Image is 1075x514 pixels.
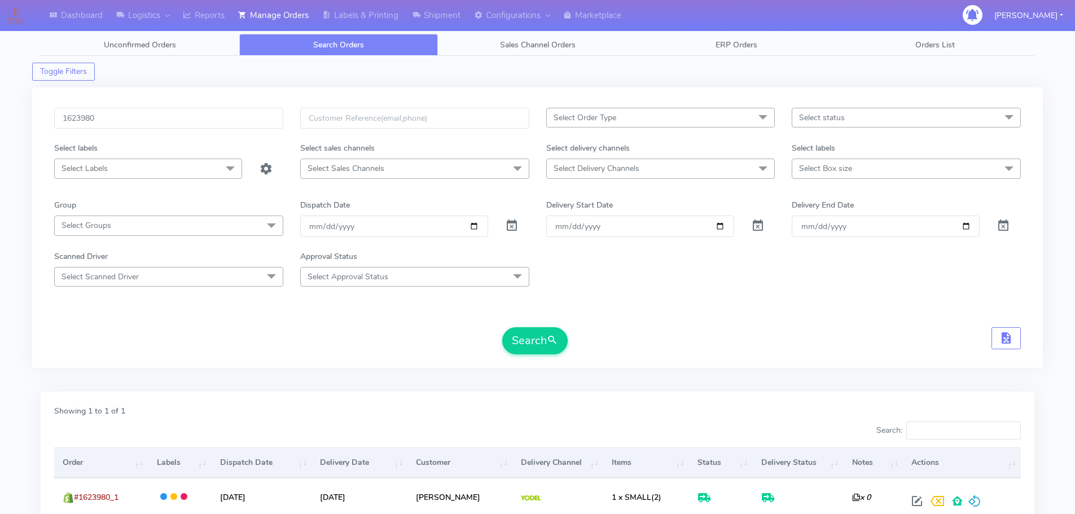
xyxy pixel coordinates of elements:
span: Select Approval Status [308,271,388,282]
th: Labels: activate to sort column ascending [148,447,211,478]
span: Search Orders [313,39,364,50]
span: Select Box size [799,163,852,174]
span: Orders List [915,39,955,50]
th: Dispatch Date: activate to sort column ascending [212,447,312,478]
span: Select Scanned Driver [62,271,139,282]
th: Actions: activate to sort column ascending [903,447,1021,478]
label: Search: [876,421,1021,440]
label: Group [54,199,76,211]
th: Delivery Channel: activate to sort column ascending [512,447,603,478]
label: Scanned Driver [54,251,108,262]
button: [PERSON_NAME] [986,4,1072,27]
th: Customer: activate to sort column ascending [407,447,512,478]
th: Delivery Date: activate to sort column ascending [311,447,407,478]
label: Delivery Start Date [546,199,613,211]
th: Status: activate to sort column ascending [689,447,752,478]
th: Notes: activate to sort column ascending [843,447,903,478]
th: Order: activate to sort column ascending [54,447,148,478]
span: Select Sales Channels [308,163,384,174]
label: Select sales channels [300,142,375,154]
input: Customer Reference(email,phone) [300,108,529,129]
img: Yodel [521,495,541,501]
ul: Tabs [41,34,1034,56]
span: Select Delivery Channels [554,163,639,174]
label: Select labels [792,142,835,154]
label: Dispatch Date [300,199,350,211]
button: Search [502,327,568,354]
span: Select Groups [62,220,111,231]
span: #1623980_1 [74,492,119,503]
span: Select status [799,112,845,123]
label: Select delivery channels [546,142,630,154]
img: shopify.png [63,492,74,503]
span: (2) [612,492,661,503]
span: 1 x SMALL [612,492,651,503]
label: Approval Status [300,251,357,262]
span: ERP Orders [716,39,757,50]
th: Delivery Status: activate to sort column ascending [752,447,843,478]
input: Order Id [54,108,283,129]
label: Select labels [54,142,98,154]
button: Toggle Filters [32,63,95,81]
i: x 0 [852,492,871,503]
th: Items: activate to sort column ascending [603,447,689,478]
label: Delivery End Date [792,199,854,211]
span: Unconfirmed Orders [104,39,176,50]
input: Search: [906,421,1021,440]
span: Select Labels [62,163,108,174]
label: Showing 1 to 1 of 1 [54,405,125,417]
span: Sales Channel Orders [500,39,576,50]
span: Select Order Type [554,112,616,123]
